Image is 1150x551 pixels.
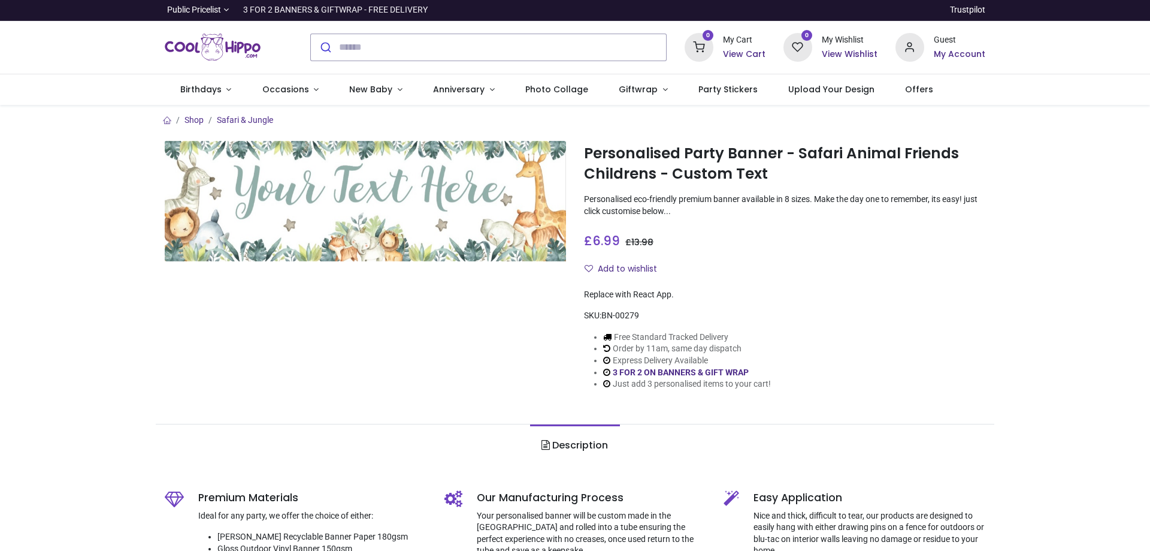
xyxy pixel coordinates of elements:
[822,49,877,61] a: View Wishlist
[592,232,620,249] span: 6.99
[165,31,261,64] img: Cool Hippo
[433,83,485,95] span: Anniversary
[217,531,426,543] li: [PERSON_NAME] Recyclable Banner Paper 180gsm
[753,490,985,505] h5: Easy Application
[584,143,985,185] h1: Personalised Party Banner - Safari Animal Friends Childrens - Custom Text
[783,41,812,51] a: 0
[217,115,273,125] a: Safari & Jungle
[950,4,985,16] a: Trustpilot
[613,368,749,377] a: 3 FOR 2 ON BANNERS & GIFT WRAP
[417,74,510,106] a: Anniversary
[584,194,985,217] p: Personalised eco-friendly premium banner available in 8 sizes. Make the day one to remember, its ...
[703,30,714,41] sup: 0
[603,332,771,344] li: Free Standard Tracked Delivery
[905,83,933,95] span: Offers
[243,4,428,16] div: 3 FOR 2 BANNERS & GIFTWRAP - FREE DELIVERY
[801,30,813,41] sup: 0
[184,115,204,125] a: Shop
[584,289,985,301] div: Replace with React App.
[601,311,639,320] span: BN-00279
[165,4,229,16] a: Public Pricelist
[198,510,426,522] p: Ideal for any party, we offer the choice of either:
[525,83,588,95] span: Photo Collage
[603,378,771,390] li: Just add 3 personalised items to your cart!
[477,490,706,505] h5: Our Manufacturing Process
[584,259,667,279] button: Add to wishlistAdd to wishlist
[180,83,222,95] span: Birthdays
[334,74,418,106] a: New Baby
[167,4,221,16] span: Public Pricelist
[198,490,426,505] h5: Premium Materials
[934,49,985,61] a: My Account
[165,141,566,261] img: Personalised Party Banner - Safari Animal Friends Childrens - Custom Text
[822,34,877,46] div: My Wishlist
[934,34,985,46] div: Guest
[584,310,985,322] div: SKU:
[603,355,771,367] li: Express Delivery Available
[165,74,247,106] a: Birthdays
[584,232,620,249] span: £
[349,83,392,95] span: New Baby
[685,41,713,51] a: 0
[262,83,309,95] span: Occasions
[625,236,653,248] span: £
[788,83,874,95] span: Upload Your Design
[698,83,758,95] span: Party Stickers
[723,34,765,46] div: My Cart
[585,264,593,273] i: Add to wishlist
[311,34,339,61] button: Submit
[619,83,658,95] span: Giftwrap
[603,74,683,106] a: Giftwrap
[165,31,261,64] a: Logo of Cool Hippo
[631,236,653,248] span: 13.98
[723,49,765,61] a: View Cart
[603,343,771,355] li: Order by 11am, same day dispatch
[530,424,619,466] a: Description
[247,74,334,106] a: Occasions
